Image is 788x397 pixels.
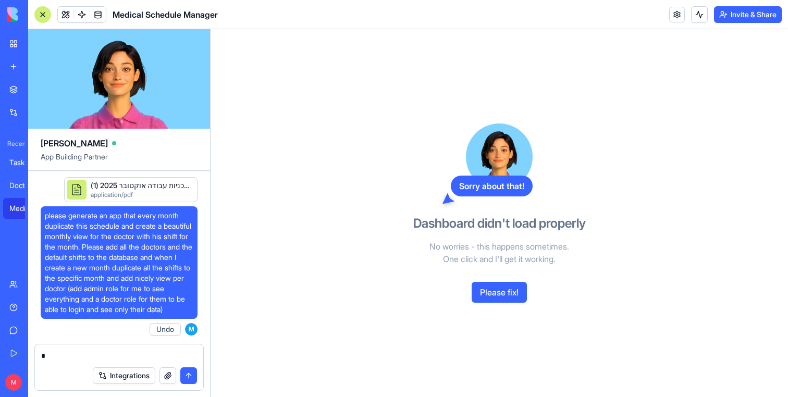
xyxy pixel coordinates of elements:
[379,240,619,265] p: No worries - this happens sometimes. One click and I'll get it working.
[3,198,45,219] a: Medical Schedule Manager
[150,323,181,336] button: Undo
[714,6,782,23] button: Invite & Share
[9,180,39,191] div: Doctor Shift Scheduler
[3,175,45,196] a: Doctor Shift Scheduler
[451,176,533,196] div: Sorry about that!
[113,8,218,21] span: Medical Schedule Manager
[45,210,193,315] span: please generate an app that every month duplicate this schedule and create a beautiful monthly vi...
[41,152,198,170] span: App Building Partner
[3,140,25,148] span: Recent
[7,7,72,22] img: logo
[185,323,198,336] span: M
[91,180,193,191] div: תכניות עבודה אוקטובר 2025 (1).pdf
[9,203,39,214] div: Medical Schedule Manager
[413,215,586,232] h3: Dashboard didn't load properly
[472,282,527,303] button: Please fix!
[93,367,155,384] button: Integrations
[41,137,108,150] span: [PERSON_NAME]
[91,191,193,199] div: application/pdf
[9,157,39,168] div: Task Manager
[5,374,22,391] span: M
[3,152,45,173] a: Task Manager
